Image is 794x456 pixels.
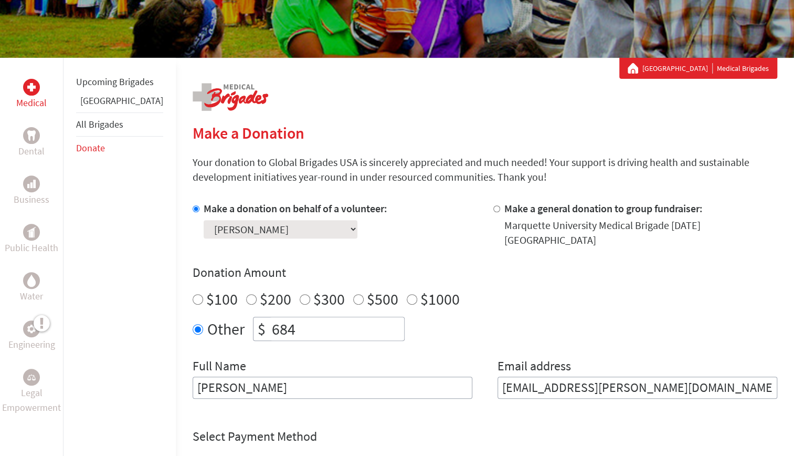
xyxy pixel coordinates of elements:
[76,118,123,130] a: All Brigades
[23,127,40,144] div: Dental
[23,320,40,337] div: Engineering
[193,123,777,142] h2: Make a Donation
[27,274,36,286] img: Water
[270,317,404,340] input: Enter Amount
[193,377,472,399] input: Enter Full Name
[497,377,777,399] input: Your Email
[5,241,58,255] p: Public Health
[193,358,246,377] label: Full Name
[642,63,713,74] a: [GEOGRAPHIC_DATA]
[80,95,163,107] a: [GEOGRAPHIC_DATA]
[76,142,105,154] a: Donate
[207,317,245,341] label: Other
[193,155,777,184] p: Your donation to Global Brigades USA is sincerely appreciated and much needed! Your support is dr...
[14,192,49,207] p: Business
[23,272,40,289] div: Water
[8,320,55,352] a: EngineeringEngineering
[204,202,387,215] label: Make a donation on behalf of a volunteer:
[504,218,777,247] div: Marquette University Medical Brigade [DATE] [GEOGRAPHIC_DATA]
[18,144,45,159] p: Dental
[504,202,703,215] label: Make a general donation to group fundraiser:
[253,317,270,340] div: $
[76,70,163,94] li: Upcoming Brigades
[2,386,61,415] p: Legal Empowerment
[5,224,58,255] a: Public HealthPublic Health
[420,289,460,309] label: $1000
[18,127,45,159] a: DentalDental
[193,428,777,445] h4: Select Payment Method
[27,130,36,140] img: Dental
[193,264,777,281] h4: Donation Amount
[76,94,163,112] li: Panama
[628,63,769,74] div: Medical Brigades
[206,289,238,309] label: $100
[23,224,40,241] div: Public Health
[27,227,36,237] img: Public Health
[23,369,40,386] div: Legal Empowerment
[23,79,40,96] div: Medical
[27,325,36,333] img: Engineering
[27,374,36,380] img: Legal Empowerment
[2,369,61,415] a: Legal EmpowermentLegal Empowerment
[14,175,49,207] a: BusinessBusiness
[76,112,163,137] li: All Brigades
[20,272,43,304] a: WaterWater
[20,289,43,304] p: Water
[23,175,40,192] div: Business
[76,137,163,160] li: Donate
[8,337,55,352] p: Engineering
[27,83,36,91] img: Medical
[76,76,154,88] a: Upcoming Brigades
[497,358,571,377] label: Email address
[367,289,398,309] label: $500
[16,96,47,110] p: Medical
[193,83,268,111] img: logo-medical.png
[27,180,36,188] img: Business
[16,79,47,110] a: MedicalMedical
[260,289,291,309] label: $200
[313,289,345,309] label: $300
